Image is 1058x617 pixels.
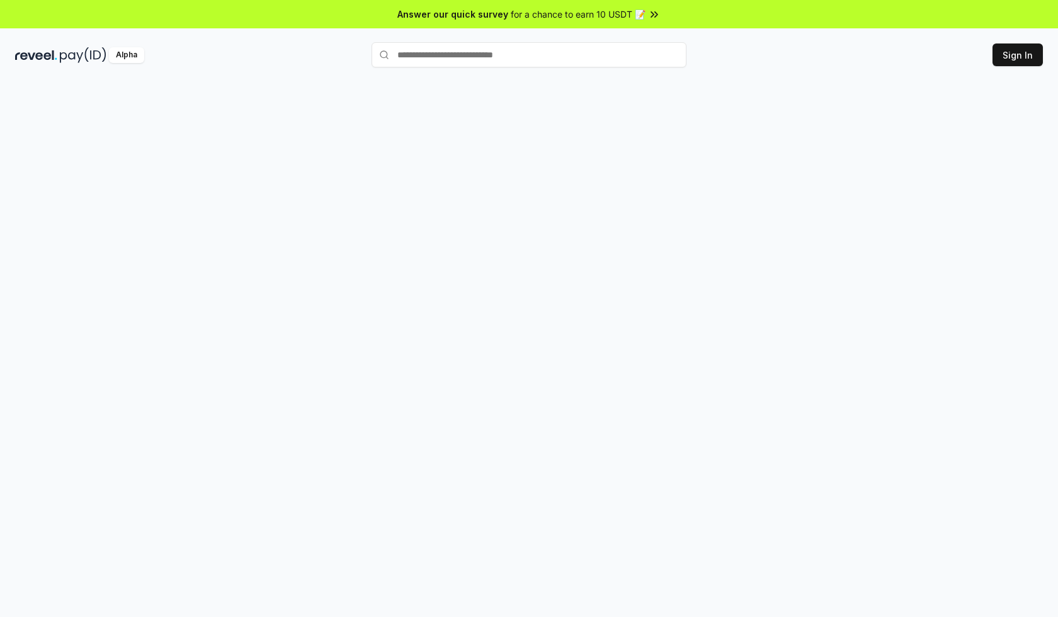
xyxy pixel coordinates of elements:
[109,47,144,63] div: Alpha
[993,43,1043,66] button: Sign In
[60,47,106,63] img: pay_id
[397,8,508,21] span: Answer our quick survey
[511,8,646,21] span: for a chance to earn 10 USDT 📝
[15,47,57,63] img: reveel_dark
